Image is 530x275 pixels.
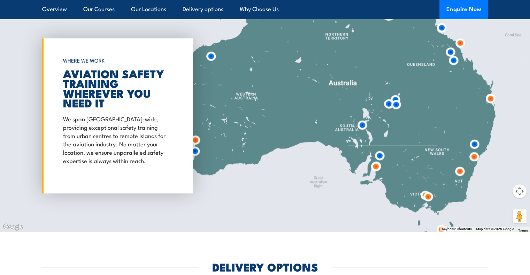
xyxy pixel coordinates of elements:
button: Keyboard shortcuts [442,227,472,232]
a: Open this area in Google Maps (opens a new window) [2,223,25,232]
span: Map data ©2025 Google [476,227,514,231]
button: Map camera controls [513,184,527,198]
a: Terms (opens in new tab) [518,229,528,233]
h2: DELIVERY OPTIONS [212,262,318,272]
button: Drag Pegman onto the map to open Street View [513,209,527,223]
p: We span [GEOGRAPHIC_DATA]-wide, providing exceptional safety training from urban centres to remot... [63,114,168,164]
img: Google [2,223,25,232]
h6: WHERE WE WORK [63,54,168,67]
h2: AVIATION SAFETY TRAINING WHEREVER YOU NEED IT [63,68,168,107]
